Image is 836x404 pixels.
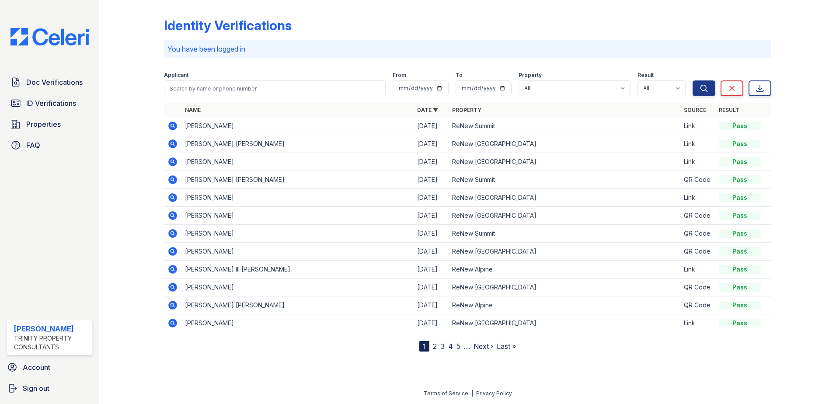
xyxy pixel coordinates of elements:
span: Account [23,362,50,373]
td: [DATE] [414,153,449,171]
span: Doc Verifications [26,77,83,87]
td: ReNew Summit [449,225,681,243]
td: Link [680,117,715,135]
div: [PERSON_NAME] [14,324,89,334]
td: [PERSON_NAME] [PERSON_NAME] [181,296,414,314]
a: FAQ [7,136,92,154]
td: ReNew Summit [449,117,681,135]
td: [PERSON_NAME] [181,207,414,225]
a: 5 [456,342,460,351]
td: [DATE] [414,296,449,314]
a: Source [684,107,706,113]
input: Search by name or phone number [164,80,386,96]
td: Link [680,135,715,153]
p: You have been logged in [167,44,768,54]
td: ReNew [GEOGRAPHIC_DATA] [449,135,681,153]
td: [DATE] [414,189,449,207]
td: [PERSON_NAME] [PERSON_NAME] [181,171,414,189]
td: Link [680,314,715,332]
div: Pass [719,175,761,184]
div: | [471,390,473,397]
td: [PERSON_NAME] [181,117,414,135]
label: From [393,72,406,79]
label: Property [519,72,542,79]
td: Link [680,189,715,207]
a: Name [185,107,201,113]
div: Pass [719,319,761,327]
td: ReNew [GEOGRAPHIC_DATA] [449,207,681,225]
td: ReNew Alpine [449,261,681,279]
div: 1 [419,341,429,352]
a: Next › [474,342,493,351]
div: Identity Verifications [164,17,292,33]
div: Pass [719,211,761,220]
td: ReNew Alpine [449,296,681,314]
a: Sign out [3,380,96,397]
td: ReNew [GEOGRAPHIC_DATA] [449,153,681,171]
div: Pass [719,139,761,148]
span: … [464,341,470,352]
td: Link [680,261,715,279]
a: Result [719,107,739,113]
a: Account [3,359,96,376]
span: Sign out [23,383,49,394]
iframe: chat widget [799,369,827,395]
label: Applicant [164,72,188,79]
td: QR Code [680,243,715,261]
td: ReNew [GEOGRAPHIC_DATA] [449,314,681,332]
td: [PERSON_NAME] [181,279,414,296]
td: [DATE] [414,207,449,225]
a: Last » [497,342,516,351]
a: 4 [448,342,453,351]
td: ReNew Summit [449,171,681,189]
a: 3 [440,342,445,351]
span: Properties [26,119,61,129]
div: Trinity Property Consultants [14,334,89,352]
td: [DATE] [414,261,449,279]
a: Privacy Policy [476,390,512,397]
a: Doc Verifications [7,73,92,91]
td: [PERSON_NAME] III [PERSON_NAME] [181,261,414,279]
a: Date ▼ [417,107,438,113]
a: ID Verifications [7,94,92,112]
td: QR Code [680,225,715,243]
label: To [456,72,463,79]
td: QR Code [680,171,715,189]
td: [DATE] [414,117,449,135]
div: Pass [719,122,761,130]
span: ID Verifications [26,98,76,108]
div: Pass [719,229,761,238]
img: CE_Logo_Blue-a8612792a0a2168367f1c8372b55b34899dd931a85d93a1a3d3e32e68fde9ad4.png [3,28,96,45]
td: QR Code [680,296,715,314]
td: [DATE] [414,314,449,332]
td: Link [680,153,715,171]
a: Property [452,107,481,113]
label: Result [637,72,654,79]
td: [PERSON_NAME] [181,189,414,207]
div: Pass [719,193,761,202]
td: ReNew [GEOGRAPHIC_DATA] [449,243,681,261]
td: QR Code [680,207,715,225]
a: Properties [7,115,92,133]
td: [PERSON_NAME] [181,314,414,332]
div: Pass [719,247,761,256]
td: [DATE] [414,225,449,243]
div: Pass [719,283,761,292]
span: FAQ [26,140,40,150]
td: QR Code [680,279,715,296]
td: [PERSON_NAME] [181,243,414,261]
a: 2 [433,342,437,351]
td: [DATE] [414,243,449,261]
td: [DATE] [414,135,449,153]
td: [DATE] [414,279,449,296]
a: Terms of Service [424,390,468,397]
td: ReNew [GEOGRAPHIC_DATA] [449,279,681,296]
div: Pass [719,265,761,274]
div: Pass [719,157,761,166]
td: [PERSON_NAME] [181,153,414,171]
td: [DATE] [414,171,449,189]
td: [PERSON_NAME] [181,225,414,243]
td: ReNew [GEOGRAPHIC_DATA] [449,189,681,207]
div: Pass [719,301,761,310]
